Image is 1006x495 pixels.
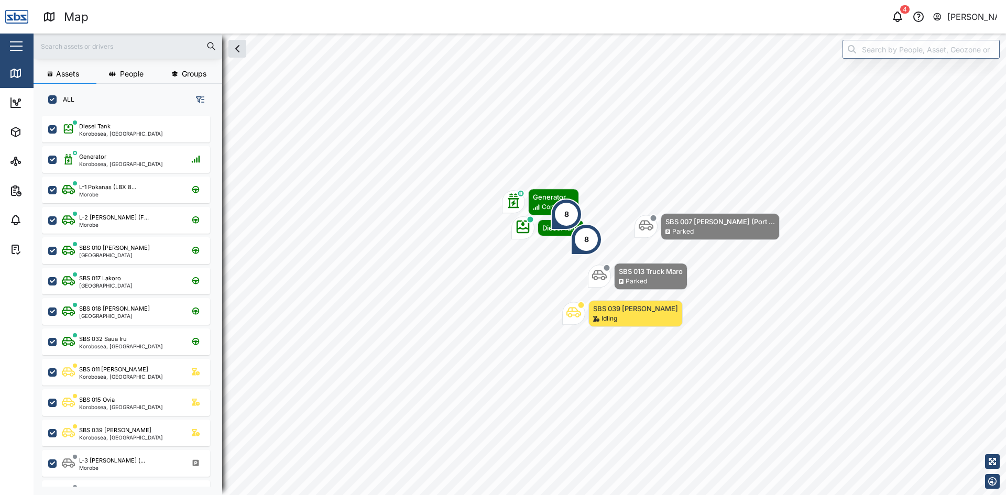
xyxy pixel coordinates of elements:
div: 8 [564,208,569,220]
div: Assets [27,126,60,138]
div: SBS 039 [PERSON_NAME] [79,426,151,435]
span: People [120,70,144,78]
div: SBS 032 Saua Iru [79,335,127,344]
div: L-1 Pokanas (LBX 8... [79,183,136,192]
div: Alarms [27,214,60,226]
div: SBS 007 [PERSON_NAME] (Port ... [665,216,775,227]
div: Map marker [571,224,602,255]
div: SBS 015 Ovia [79,395,115,404]
div: Korobosea, [GEOGRAPHIC_DATA] [79,131,163,136]
span: Assets [56,70,79,78]
div: Map marker [511,216,584,239]
div: Dashboard [27,97,74,108]
label: ALL [57,95,74,104]
div: [PERSON_NAME] [947,10,998,24]
div: [GEOGRAPHIC_DATA] [79,252,150,258]
div: Korobosea, [GEOGRAPHIC_DATA] [79,404,163,410]
div: 8 [584,234,589,245]
div: Korobosea, [GEOGRAPHIC_DATA] [79,374,163,379]
div: Morobe [79,222,149,227]
div: [GEOGRAPHIC_DATA] [79,283,133,288]
div: Morobe [79,465,145,470]
div: Parked [626,277,647,287]
div: Diesel Tank [542,223,579,233]
input: Search assets or drivers [40,38,216,54]
div: 4 [900,5,910,14]
span: Groups [182,70,206,78]
div: Tasks [27,244,56,255]
div: Reports [27,185,63,196]
div: SBS 017 Lakoro [79,274,121,283]
div: Generator [533,192,574,202]
div: Korobosea, [GEOGRAPHIC_DATA] [79,344,163,349]
div: Map marker [562,300,683,327]
div: SBS 011 [PERSON_NAME] [79,365,148,374]
div: SBS 013 Truck Maro [619,266,683,277]
div: Idling [602,314,617,324]
canvas: Map [34,34,1006,495]
div: Map marker [635,213,780,240]
div: Korobosea, [GEOGRAPHIC_DATA] [79,161,163,167]
div: Map marker [588,263,687,290]
div: Korobosea, [GEOGRAPHIC_DATA] [79,435,163,440]
div: Generator [79,152,106,161]
div: grid [42,112,222,487]
img: Main Logo [5,5,28,28]
div: SBS 018 [PERSON_NAME] [79,304,150,313]
div: SBS 010 [PERSON_NAME] [79,244,150,252]
div: Map [27,68,51,79]
div: Map marker [502,189,579,215]
div: L-3 [PERSON_NAME] (... [79,456,145,465]
div: Map marker [551,199,582,230]
div: Parked [672,227,694,237]
div: L-2 [PERSON_NAME] (F... [79,213,149,222]
div: Morobe [79,192,136,197]
div: Map [64,8,89,26]
div: SBS 039 [PERSON_NAME] [593,303,678,314]
div: Sites [27,156,52,167]
input: Search by People, Asset, Geozone or Place [843,40,1000,59]
div: [GEOGRAPHIC_DATA] [79,313,150,318]
div: Diesel Tank [79,122,111,131]
div: Connected [542,202,574,212]
button: [PERSON_NAME] [932,9,998,24]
